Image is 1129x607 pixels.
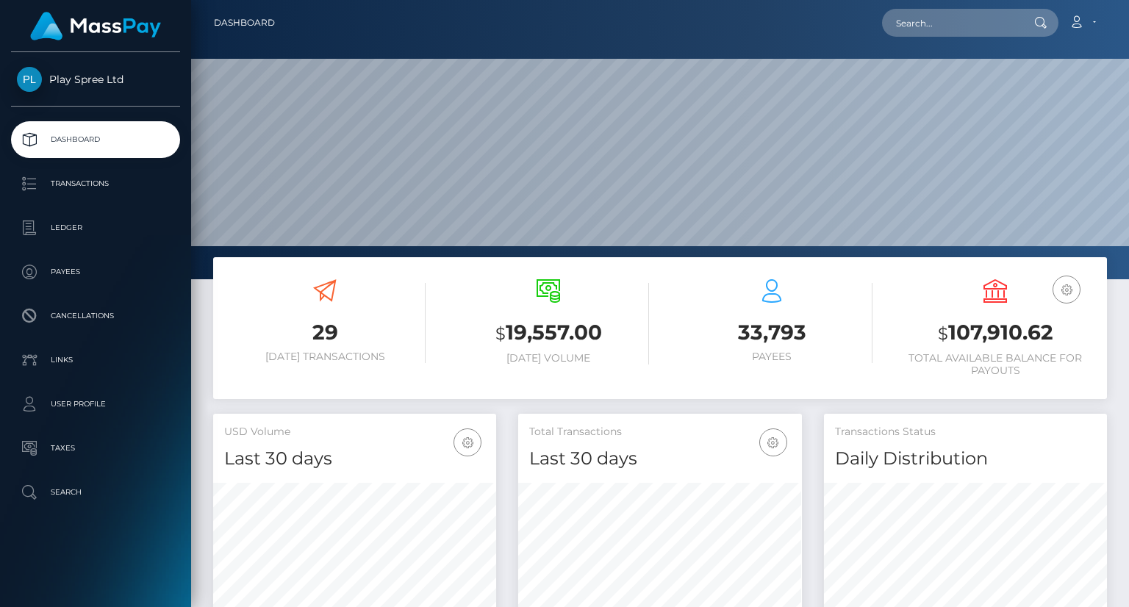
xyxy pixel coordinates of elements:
[214,7,275,38] a: Dashboard
[224,425,485,439] h5: USD Volume
[17,481,174,503] p: Search
[11,386,180,423] a: User Profile
[224,318,426,347] h3: 29
[224,351,426,363] h6: [DATE] Transactions
[11,165,180,202] a: Transactions
[11,342,180,378] a: Links
[17,173,174,195] p: Transactions
[17,393,174,415] p: User Profile
[671,351,872,363] h6: Payees
[882,9,1020,37] input: Search...
[17,217,174,239] p: Ledger
[835,446,1096,472] h4: Daily Distribution
[11,121,180,158] a: Dashboard
[11,298,180,334] a: Cancellations
[224,446,485,472] h4: Last 30 days
[835,425,1096,439] h5: Transactions Status
[495,323,506,344] small: $
[11,474,180,511] a: Search
[11,73,180,86] span: Play Spree Ltd
[671,318,872,347] h3: 33,793
[895,352,1096,377] h6: Total Available Balance for Payouts
[938,323,948,344] small: $
[448,352,649,364] h6: [DATE] Volume
[448,318,649,348] h3: 19,557.00
[11,430,180,467] a: Taxes
[895,318,1096,348] h3: 107,910.62
[11,209,180,246] a: Ledger
[17,67,42,92] img: Play Spree Ltd
[17,261,174,283] p: Payees
[17,437,174,459] p: Taxes
[17,129,174,151] p: Dashboard
[529,446,790,472] h4: Last 30 days
[11,254,180,290] a: Payees
[529,425,790,439] h5: Total Transactions
[17,305,174,327] p: Cancellations
[17,349,174,371] p: Links
[30,12,161,40] img: MassPay Logo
